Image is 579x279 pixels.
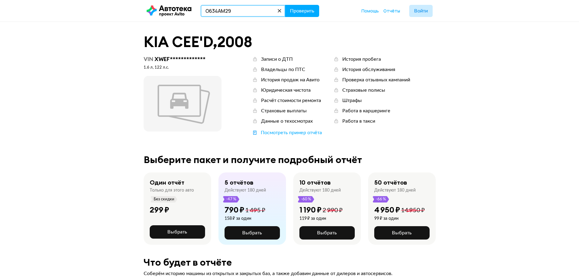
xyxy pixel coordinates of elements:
div: Действуют 180 дней [225,188,266,193]
div: История обслуживания [342,66,395,73]
div: Что будет в отчёте [144,257,436,268]
div: Страховые полисы [342,87,385,94]
span: Выбрать [392,230,412,235]
div: История продаж на Авито [261,77,319,83]
button: Выбрать [299,226,355,240]
div: 1.6 л, 122 л.c. [144,65,221,70]
span: Выбрать [317,230,337,235]
button: Выбрать [374,226,430,240]
button: Войти [409,5,433,17]
span: 14 950 ₽ [401,207,425,213]
div: Штрафы [342,97,362,104]
div: KIA CEE'D , 2008 [144,34,436,50]
div: Посмотреть пример отчёта [261,129,322,136]
div: 119 ₽ за один [299,216,343,221]
span: Проверить [290,9,314,13]
div: Данные о техосмотрах [261,118,313,124]
div: 158 ₽ за один [225,216,265,221]
div: Записи о ДТП [261,56,293,63]
div: Только для этого авто [150,188,194,193]
div: Юридическая чистота [261,87,311,94]
span: 1 495 ₽ [245,207,265,213]
div: Работа в такси [342,118,375,124]
button: Выбрать [150,225,205,239]
div: 4 950 ₽ [374,205,400,215]
div: Страховые выплаты [261,107,307,114]
div: Соберём историю машины из открытых и закрытых баз, а также добавим данные от дилеров и автосервисов. [144,270,436,277]
span: Войти [414,9,428,13]
a: Помощь [361,8,379,14]
div: Действуют 180 дней [299,188,341,193]
span: Выбрать [242,230,262,235]
div: 50 отчётов [374,179,407,186]
span: -60 % [301,196,312,202]
div: Работа в каршеринге [342,107,390,114]
span: -47 % [226,196,237,202]
a: Отчёты [383,8,400,14]
button: Проверить [285,5,319,17]
span: Без скидки [153,196,175,202]
span: 2 990 ₽ [323,207,343,213]
input: VIN, госномер, номер кузова [201,5,285,17]
div: Действуют 180 дней [374,188,416,193]
span: Выбрать [167,230,187,234]
div: 1 190 ₽ [299,205,322,215]
div: История пробега [342,56,381,63]
span: -66 % [375,196,386,202]
div: 5 отчётов [225,179,253,186]
div: Владельцы по ПТС [261,66,305,73]
div: 99 ₽ за один [374,216,425,221]
button: Выбрать [225,226,280,240]
div: 299 ₽ [150,205,169,215]
span: VIN [144,56,153,63]
div: Выберите пакет и получите подробный отчёт [144,154,436,165]
div: Расчёт стоимости ремонта [261,97,321,104]
a: Посмотреть пример отчёта [252,129,322,136]
div: 10 отчётов [299,179,331,186]
div: Один отчёт [150,179,184,186]
div: Проверка отзывных кампаний [342,77,410,83]
div: 790 ₽ [225,205,244,215]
